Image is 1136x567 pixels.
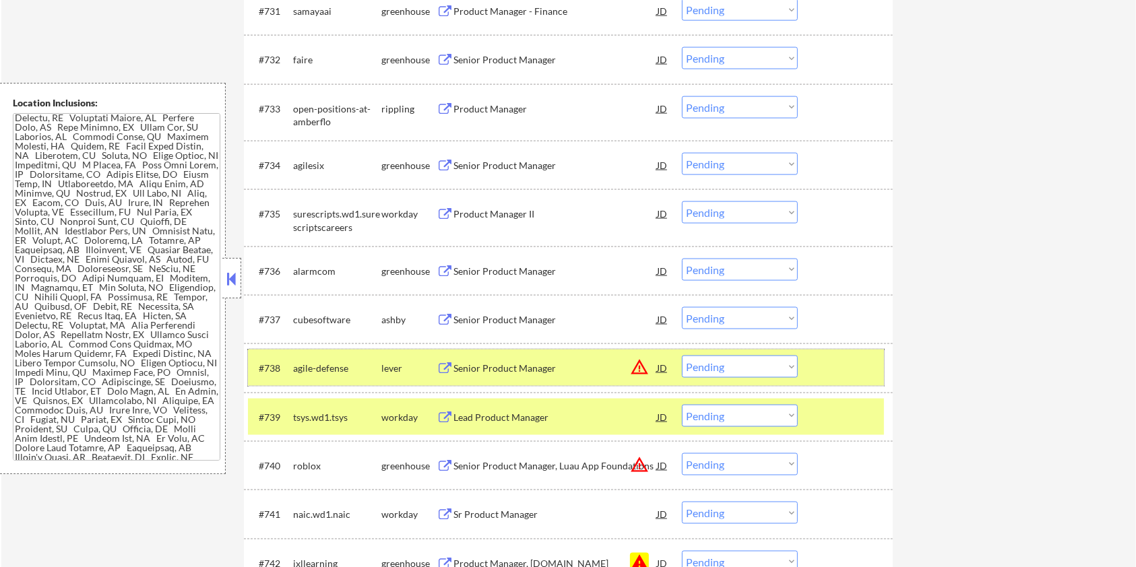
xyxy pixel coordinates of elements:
div: #737 [259,313,282,327]
div: #740 [259,459,282,473]
div: Senior Product Manager, Luau App Foundations [453,459,657,473]
div: Product Manager - Finance [453,5,657,18]
div: JD [656,153,669,177]
div: workday [381,207,437,221]
div: #736 [259,265,282,278]
div: ashby [381,313,437,327]
div: roblox [293,459,381,473]
div: JD [656,502,669,526]
div: lever [381,362,437,375]
div: #732 [259,53,282,67]
div: Sr Product Manager [453,508,657,521]
div: #734 [259,159,282,172]
div: workday [381,411,437,424]
div: tsys.wd1.tsys [293,411,381,424]
button: warning_amber [630,455,649,474]
div: #741 [259,508,282,521]
div: Lead Product Manager [453,411,657,424]
div: agile-defense [293,362,381,375]
div: JD [656,453,669,477]
div: Senior Product Manager [453,362,657,375]
div: JD [656,307,669,331]
div: JD [656,405,669,429]
button: warning_amber [630,358,649,376]
div: open-positions-at-amberflo [293,102,381,129]
div: faire [293,53,381,67]
div: JD [656,47,669,71]
div: #731 [259,5,282,18]
div: greenhouse [381,53,437,67]
div: JD [656,259,669,283]
div: cubesoftware [293,313,381,327]
div: Senior Product Manager [453,159,657,172]
div: Senior Product Manager [453,313,657,327]
div: JD [656,96,669,121]
div: #739 [259,411,282,424]
div: surescripts.wd1.surescriptscareers [293,207,381,234]
div: JD [656,356,669,380]
div: #733 [259,102,282,116]
div: rippling [381,102,437,116]
div: greenhouse [381,5,437,18]
div: agilesix [293,159,381,172]
div: workday [381,508,437,521]
div: samayaai [293,5,381,18]
div: greenhouse [381,265,437,278]
div: Location Inclusions: [13,96,220,110]
div: Senior Product Manager [453,265,657,278]
div: #738 [259,362,282,375]
div: alarmcom [293,265,381,278]
div: #735 [259,207,282,221]
div: Product Manager [453,102,657,116]
div: greenhouse [381,159,437,172]
div: greenhouse [381,459,437,473]
div: JD [656,201,669,226]
div: Senior Product Manager [453,53,657,67]
div: naic.wd1.naic [293,508,381,521]
div: Product Manager II [453,207,657,221]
